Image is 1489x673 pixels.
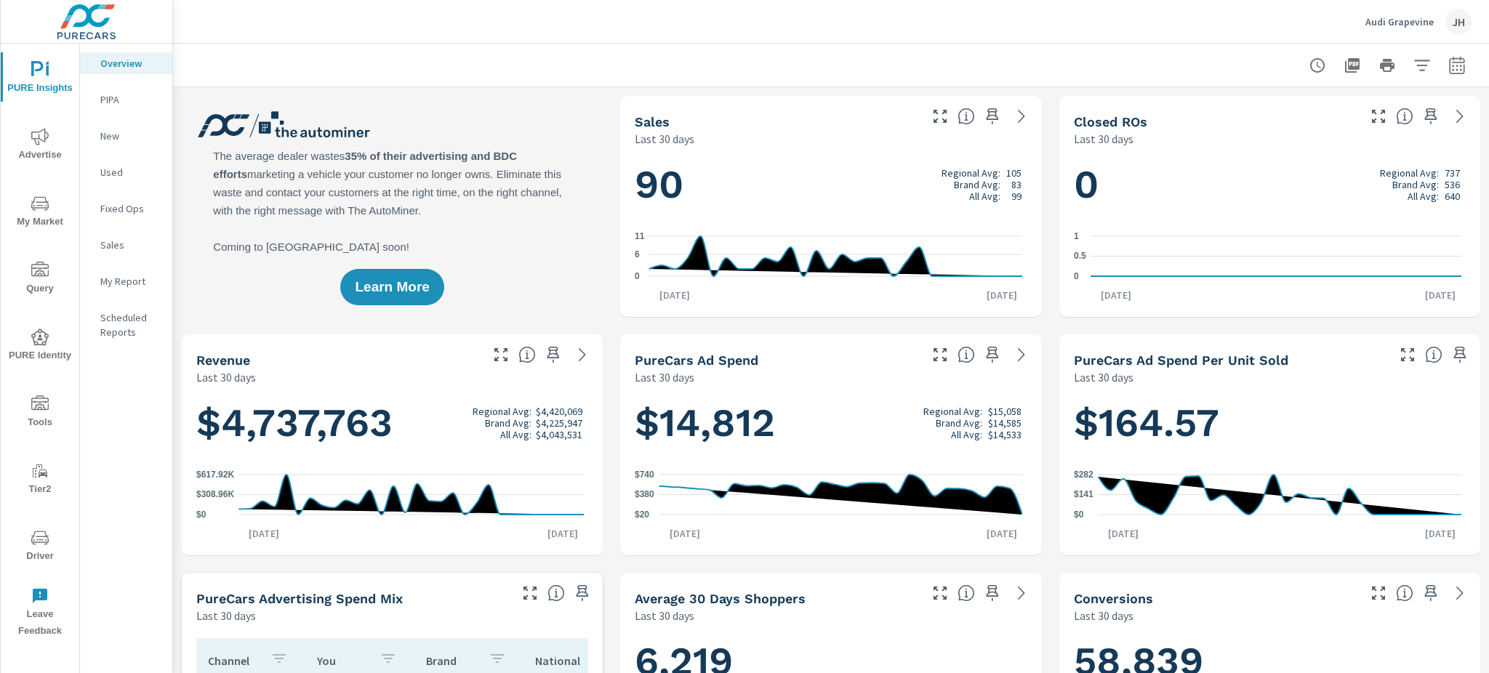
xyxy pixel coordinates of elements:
[1425,346,1442,363] span: Average cost of advertising per each vehicle sold at the dealer over the selected date range. The...
[981,343,1004,366] span: Save this to your personalized report
[635,490,654,500] text: $380
[1074,470,1093,480] text: $282
[981,105,1004,128] span: Save this to your personalized report
[1445,167,1460,179] p: 737
[196,470,234,480] text: $617.92K
[485,417,531,429] p: Brand Avg:
[518,346,536,363] span: Total sales revenue over the selected date range. [Source: This data is sourced from the dealer’s...
[1011,179,1022,190] p: 83
[1365,15,1434,28] p: Audi Grapevine
[988,417,1022,429] p: $14,585
[1448,581,1472,605] a: See more details in report
[1074,130,1133,148] p: Last 30 days
[5,61,75,97] span: PURE Insights
[969,190,1000,202] p: All Avg:
[635,352,758,368] h5: PureCars Ad Spend
[1396,343,1419,366] button: Make Fullscreen
[571,343,594,366] a: See more details in report
[1006,167,1022,179] p: 105
[1415,526,1466,541] p: [DATE]
[923,406,982,417] p: Regional Avg:
[535,653,586,668] p: National
[100,56,161,70] p: Overview
[1445,9,1472,35] div: JH
[80,270,172,292] div: My Report
[536,406,582,417] p: $4,420,069
[659,526,710,541] p: [DATE]
[80,89,172,110] div: PIPA
[635,130,694,148] p: Last 30 days
[1074,607,1133,624] p: Last 30 days
[635,509,649,520] text: $20
[1074,490,1093,500] text: $141
[635,231,645,241] text: 11
[5,128,75,164] span: Advertise
[80,161,172,183] div: Used
[100,238,161,252] p: Sales
[1373,51,1402,80] button: Print Report
[1408,51,1437,80] button: Apply Filters
[635,271,640,281] text: 0
[80,307,172,343] div: Scheduled Reports
[80,52,172,74] div: Overview
[1,44,79,645] div: nav menu
[1098,526,1149,541] p: [DATE]
[5,529,75,565] span: Driver
[1074,251,1086,262] text: 0.5
[1074,398,1466,448] h1: $164.57
[537,526,588,541] p: [DATE]
[928,581,952,605] button: Make Fullscreen
[1445,190,1460,202] p: 640
[5,262,75,297] span: Query
[988,406,1022,417] p: $15,058
[196,398,588,448] h1: $4,737,763
[489,343,513,366] button: Make Fullscreen
[1074,509,1084,520] text: $0
[5,195,75,230] span: My Market
[100,201,161,216] p: Fixed Ops
[196,368,256,386] p: Last 30 days
[981,581,1004,605] span: Save this to your personalized report
[1445,179,1460,190] p: 536
[1419,105,1442,128] span: Save this to your personalized report
[1415,288,1466,302] p: [DATE]
[426,653,477,668] p: Brand
[536,429,582,440] p: $4,043,531
[1380,167,1439,179] p: Regional Avg:
[1367,105,1390,128] button: Make Fullscreen
[536,417,582,429] p: $4,225,947
[196,509,206,520] text: $0
[635,398,1027,448] h1: $14,812
[635,607,694,624] p: Last 30 days
[317,653,368,668] p: You
[635,591,806,606] h5: Average 30 Days Shoppers
[473,406,531,417] p: Regional Avg:
[976,288,1027,302] p: [DATE]
[5,395,75,431] span: Tools
[1074,231,1079,241] text: 1
[976,526,1027,541] p: [DATE]
[635,368,694,386] p: Last 30 days
[936,417,982,429] p: Brand Avg:
[635,114,670,129] h5: Sales
[196,352,250,368] h5: Revenue
[1074,160,1466,209] h1: 0
[1074,114,1147,129] h5: Closed ROs
[355,281,429,294] span: Learn More
[954,179,1000,190] p: Brand Avg:
[1442,51,1472,80] button: Select Date Range
[238,526,289,541] p: [DATE]
[1074,352,1288,368] h5: PureCars Ad Spend Per Unit Sold
[100,310,161,339] p: Scheduled Reports
[1396,108,1413,125] span: Number of Repair Orders Closed by the selected dealership group over the selected time range. [So...
[1074,271,1079,281] text: 0
[951,429,982,440] p: All Avg:
[1448,343,1472,366] span: Save this to your personalized report
[1010,105,1033,128] a: See more details in report
[1074,368,1133,386] p: Last 30 days
[547,584,565,602] span: This table looks at how you compare to the amount of budget you spend per channel as opposed to y...
[518,581,542,605] button: Make Fullscreen
[1010,343,1033,366] a: See more details in report
[942,167,1000,179] p: Regional Avg:
[80,125,172,147] div: New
